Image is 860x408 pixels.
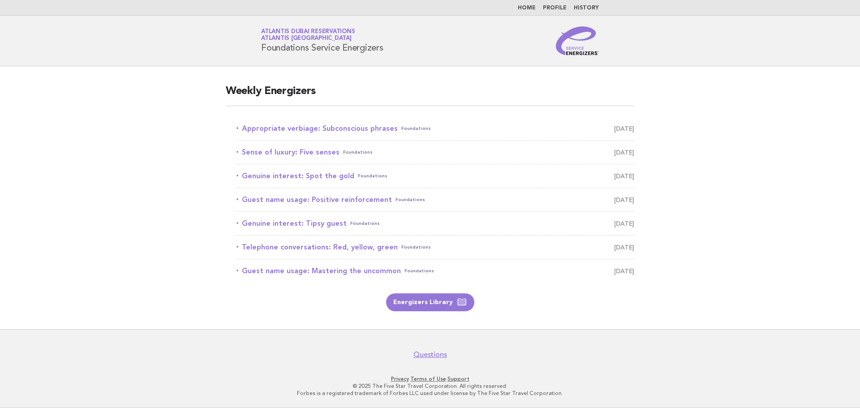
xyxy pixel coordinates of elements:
span: Foundations [401,241,431,253]
span: [DATE] [614,146,634,159]
a: Profile [543,5,567,11]
a: Appropriate verbiage: Subconscious phrasesFoundations [DATE] [236,122,634,135]
a: Home [518,5,536,11]
a: Support [447,376,469,382]
span: [DATE] [614,217,634,230]
a: Questions [413,350,447,359]
p: © 2025 The Five Star Travel Corporation. All rights reserved. [156,382,704,390]
span: Foundations [401,122,431,135]
a: Privacy [391,376,409,382]
a: Atlantis Dubai ReservationsAtlantis [GEOGRAPHIC_DATA] [261,29,355,41]
span: [DATE] [614,170,634,182]
p: · · [156,375,704,382]
a: Terms of Use [410,376,446,382]
span: Foundations [358,170,387,182]
a: Energizers Library [386,293,474,311]
a: Genuine interest: Spot the goldFoundations [DATE] [236,170,634,182]
a: Telephone conversations: Red, yellow, greenFoundations [DATE] [236,241,634,253]
a: Sense of luxury: Five sensesFoundations [DATE] [236,146,634,159]
span: Foundations [350,217,380,230]
span: [DATE] [614,265,634,277]
h1: Foundations Service Energizers [261,29,383,52]
a: Genuine interest: Tipsy guestFoundations [DATE] [236,217,634,230]
span: Atlantis [GEOGRAPHIC_DATA] [261,36,352,42]
span: [DATE] [614,122,634,135]
a: Guest name usage: Mastering the uncommonFoundations [DATE] [236,265,634,277]
h2: Weekly Energizers [226,84,634,106]
a: History [574,5,599,11]
img: Service Energizers [556,26,599,55]
span: [DATE] [614,193,634,206]
span: Foundations [396,193,425,206]
p: Forbes is a registered trademark of Forbes LLC used under license by The Five Star Travel Corpora... [156,390,704,397]
span: Foundations [343,146,373,159]
a: Guest name usage: Positive reinforcementFoundations [DATE] [236,193,634,206]
span: [DATE] [614,241,634,253]
span: Foundations [404,265,434,277]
